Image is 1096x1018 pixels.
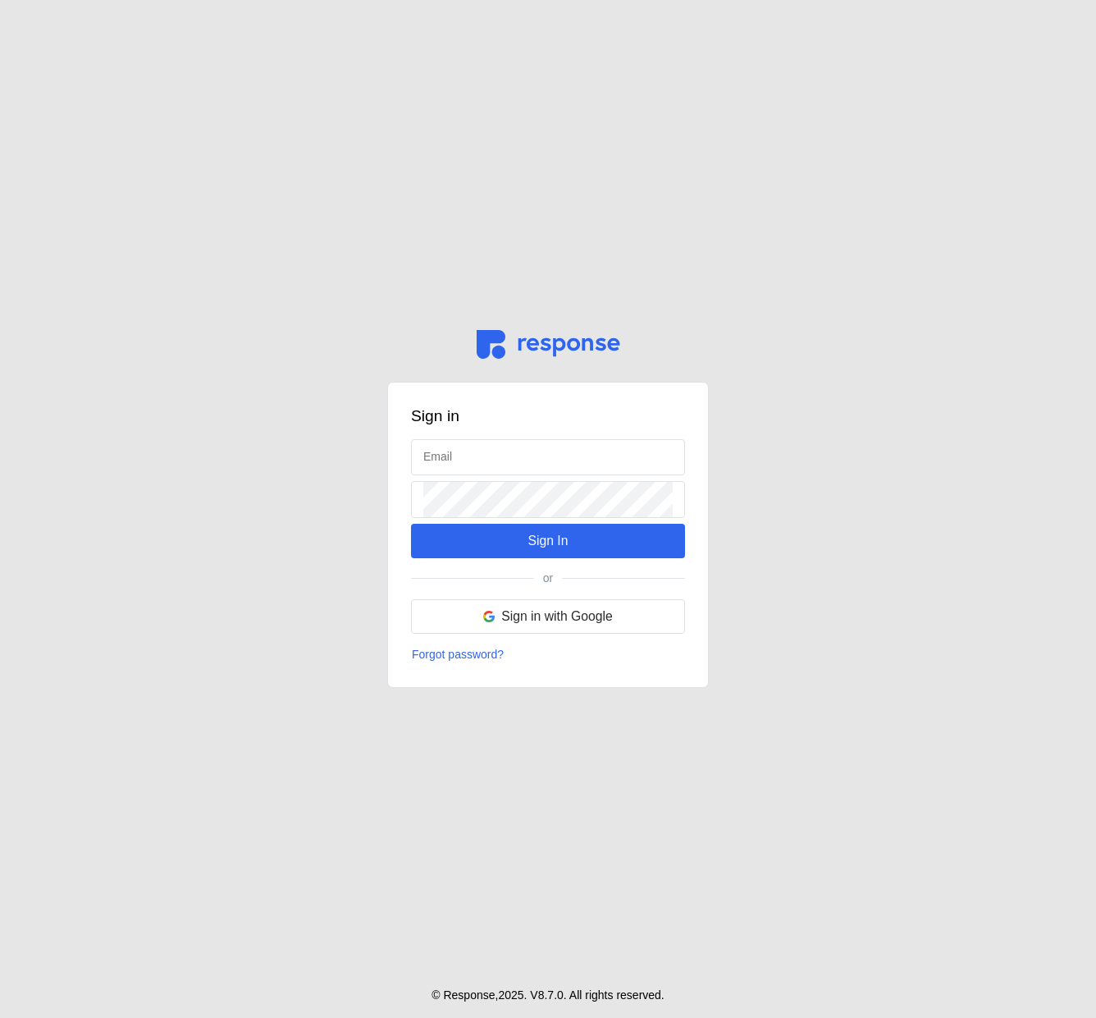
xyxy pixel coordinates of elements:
[527,530,568,551] p: Sign In
[483,611,495,622] img: svg%3e
[543,570,553,588] p: or
[411,599,685,634] button: Sign in with Google
[477,330,620,359] img: svg%3e
[411,524,685,558] button: Sign In
[432,987,664,1005] p: © Response, 2025 . V 8.7.0 . All rights reserved.
[412,646,504,664] p: Forgot password?
[423,440,673,475] input: Email
[411,406,685,428] h3: Sign in
[501,606,613,626] p: Sign in with Google
[411,645,505,665] button: Forgot password?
